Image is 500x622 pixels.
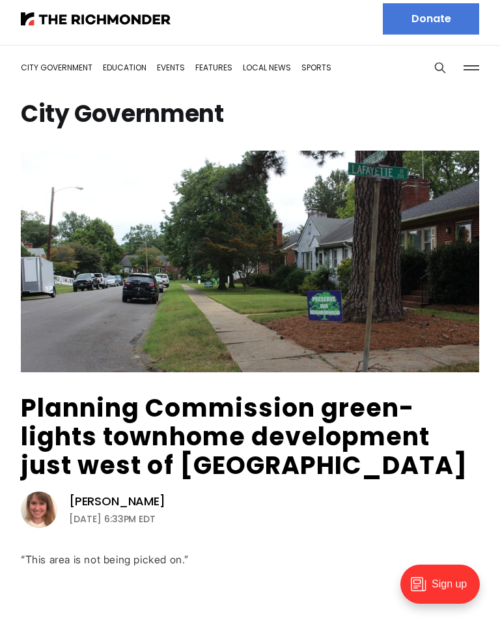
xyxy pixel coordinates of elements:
img: Planning Commission green-lights townhome development just west of Carytown [21,151,479,372]
button: Search this site [430,58,450,78]
img: The Richmonder [21,12,171,25]
img: Sarah Vogelsong [21,492,57,528]
time: [DATE] 6:33PM EDT [69,511,156,527]
a: Donate [383,3,479,35]
a: [PERSON_NAME] [69,494,165,509]
a: City Government [21,62,92,73]
a: Events [157,62,185,73]
a: Sports [301,62,331,73]
div: “This area is not being picked on.” [21,553,479,567]
h1: City Government [21,104,479,125]
a: Local News [243,62,291,73]
a: Features [195,62,232,73]
iframe: portal-trigger [389,558,500,622]
a: Planning Commission green-lights townhome development just west of [GEOGRAPHIC_DATA] [21,391,468,482]
a: Education [103,62,146,73]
